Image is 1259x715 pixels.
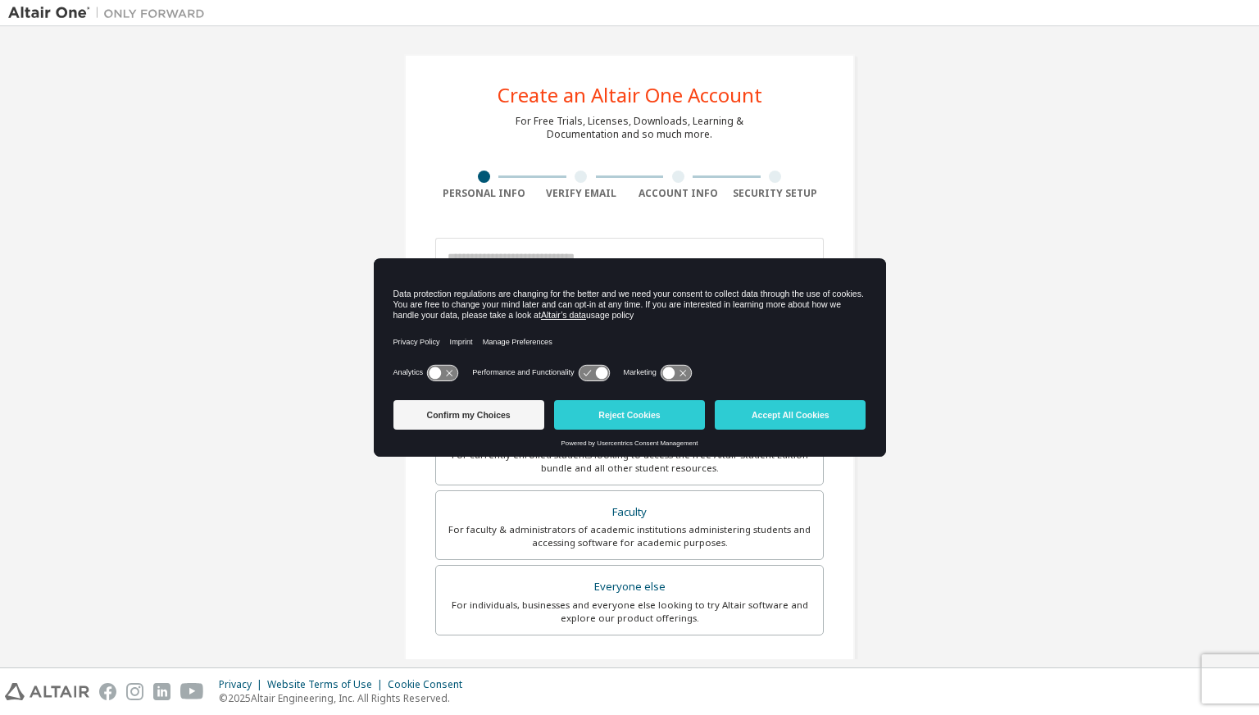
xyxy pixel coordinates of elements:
[5,683,89,700] img: altair_logo.svg
[446,449,813,475] div: For currently enrolled students looking to access the free Altair Student Edition bundle and all ...
[180,683,204,700] img: youtube.svg
[629,187,727,200] div: Account Info
[219,678,267,691] div: Privacy
[446,501,813,524] div: Faculty
[8,5,213,21] img: Altair One
[435,187,533,200] div: Personal Info
[446,576,813,599] div: Everyone else
[99,683,116,700] img: facebook.svg
[727,187,825,200] div: Security Setup
[267,678,388,691] div: Website Terms of Use
[498,85,762,105] div: Create an Altair One Account
[153,683,170,700] img: linkedin.svg
[516,115,743,141] div: For Free Trials, Licenses, Downloads, Learning & Documentation and so much more.
[126,683,143,700] img: instagram.svg
[446,599,813,625] div: For individuals, businesses and everyone else looking to try Altair software and explore our prod...
[533,187,630,200] div: Verify Email
[446,523,813,549] div: For faculty & administrators of academic institutions administering students and accessing softwa...
[388,678,472,691] div: Cookie Consent
[219,691,472,705] p: © 2025 Altair Engineering, Inc. All Rights Reserved.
